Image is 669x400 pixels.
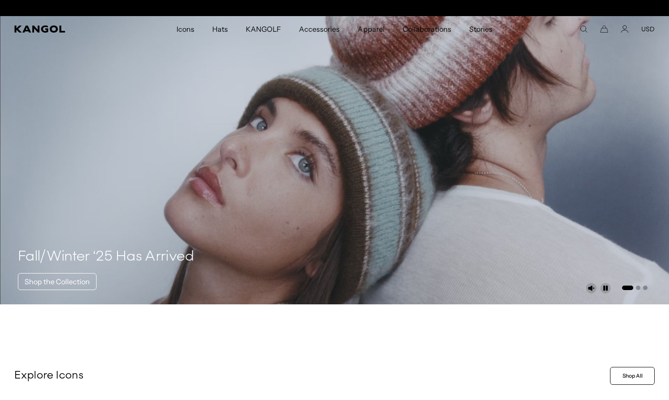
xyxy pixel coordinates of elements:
a: Accessories [290,16,349,42]
span: Collaborations [403,16,451,42]
ul: Select a slide to show [621,284,648,291]
span: Hats [212,16,228,42]
a: Icons [168,16,203,42]
button: Unmute [586,283,597,294]
button: Go to slide 2 [636,286,640,290]
button: USD [641,25,655,33]
button: Pause [600,283,611,294]
p: Explore Icons [14,369,606,383]
a: Shop the Collection [18,273,97,290]
h4: Fall/Winter ‘25 Has Arrived [18,248,194,266]
a: Hats [203,16,237,42]
a: Stories [460,16,501,42]
span: Accessories [299,16,340,42]
div: 1 of 2 [243,4,427,12]
a: Account [621,25,629,33]
a: Shop All [610,367,655,385]
slideshow-component: Announcement bar [243,4,427,12]
button: Go to slide 3 [643,286,648,290]
a: KANGOLF [237,16,290,42]
a: Apparel [349,16,393,42]
button: Go to slide 1 [622,286,633,290]
a: Kangol [14,25,116,33]
span: Stories [469,16,492,42]
a: Collaborations [394,16,460,42]
span: KANGOLF [246,16,281,42]
summary: Search here [580,25,588,33]
span: Apparel [358,16,384,42]
span: Icons [177,16,194,42]
div: Announcement [243,4,427,12]
button: Cart [600,25,608,33]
